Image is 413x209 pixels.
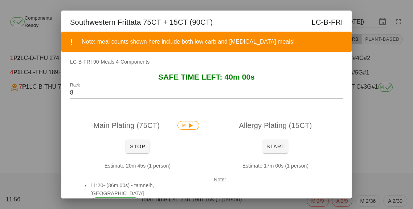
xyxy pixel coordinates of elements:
button: Stop [126,140,149,153]
span: M [182,121,195,129]
div: Note: meal counts shown here include both low carb and [MEDICAL_DATA] meals! [82,37,346,46]
p: Note: [214,176,337,184]
p: Estimate 17m 00s (1 person) [214,162,337,170]
div: LC-B-FRI 90-Meals 4-Components [61,58,352,73]
button: Start [263,140,288,153]
div: Southwestern Frittata 75CT + 15CT (90CT) [61,11,352,32]
div: Main Plating (75CT) [70,114,205,137]
label: Rack [70,83,80,88]
span: LC-B-FRI [312,16,343,28]
p: Estimate 20m 45s (1 person) [76,162,199,170]
li: 11:20- (36m 00s) - tamneih, [GEOGRAPHIC_DATA] [90,181,193,209]
span: Stop [129,144,146,149]
span: SAFE TIME LEFT: 40m 00s [158,73,255,81]
span: Start [266,144,285,149]
div: Allergy Plating (15CT) [208,114,343,137]
span: Currently Working [95,198,136,209]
